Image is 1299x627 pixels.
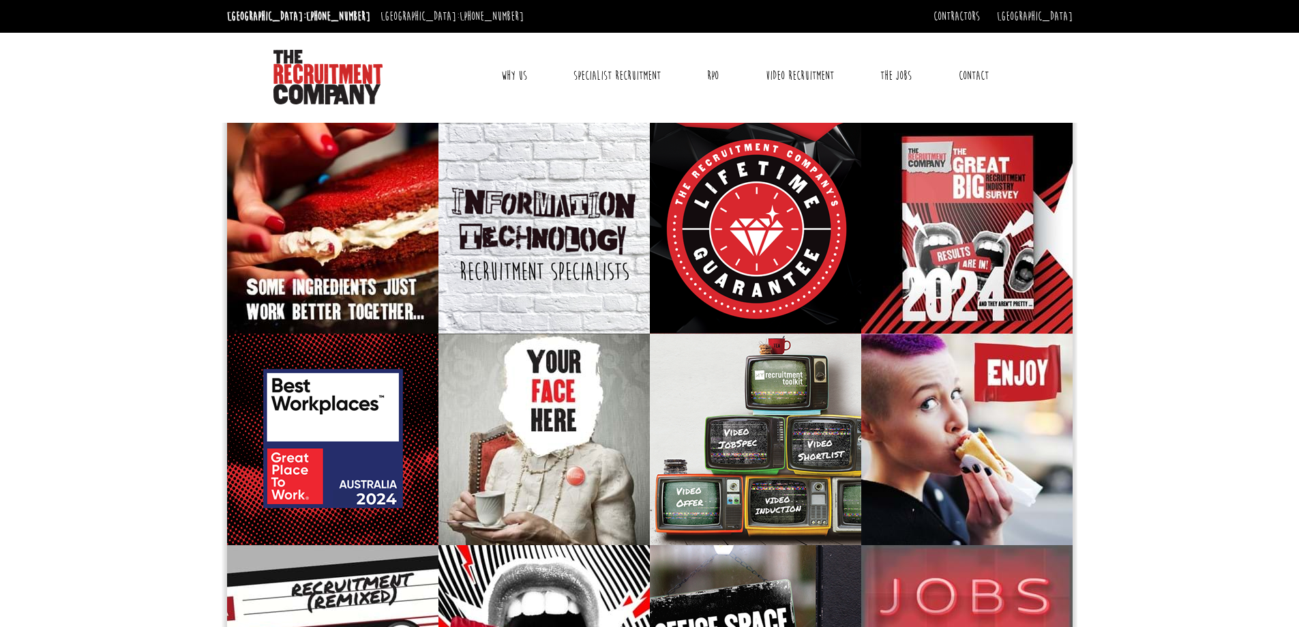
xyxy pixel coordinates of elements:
a: The Jobs [870,59,922,93]
a: [PHONE_NUMBER] [306,9,370,24]
a: Why Us [491,59,537,93]
a: Specialist Recruitment [563,59,671,93]
li: [GEOGRAPHIC_DATA]: [377,5,527,27]
a: Contact [949,59,999,93]
li: [GEOGRAPHIC_DATA]: [224,5,374,27]
img: The Recruitment Company [273,50,383,104]
a: [GEOGRAPHIC_DATA] [997,9,1073,24]
a: [PHONE_NUMBER] [460,9,524,24]
a: Contractors [934,9,980,24]
a: RPO [697,59,729,93]
a: Video Recruitment [756,59,844,93]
